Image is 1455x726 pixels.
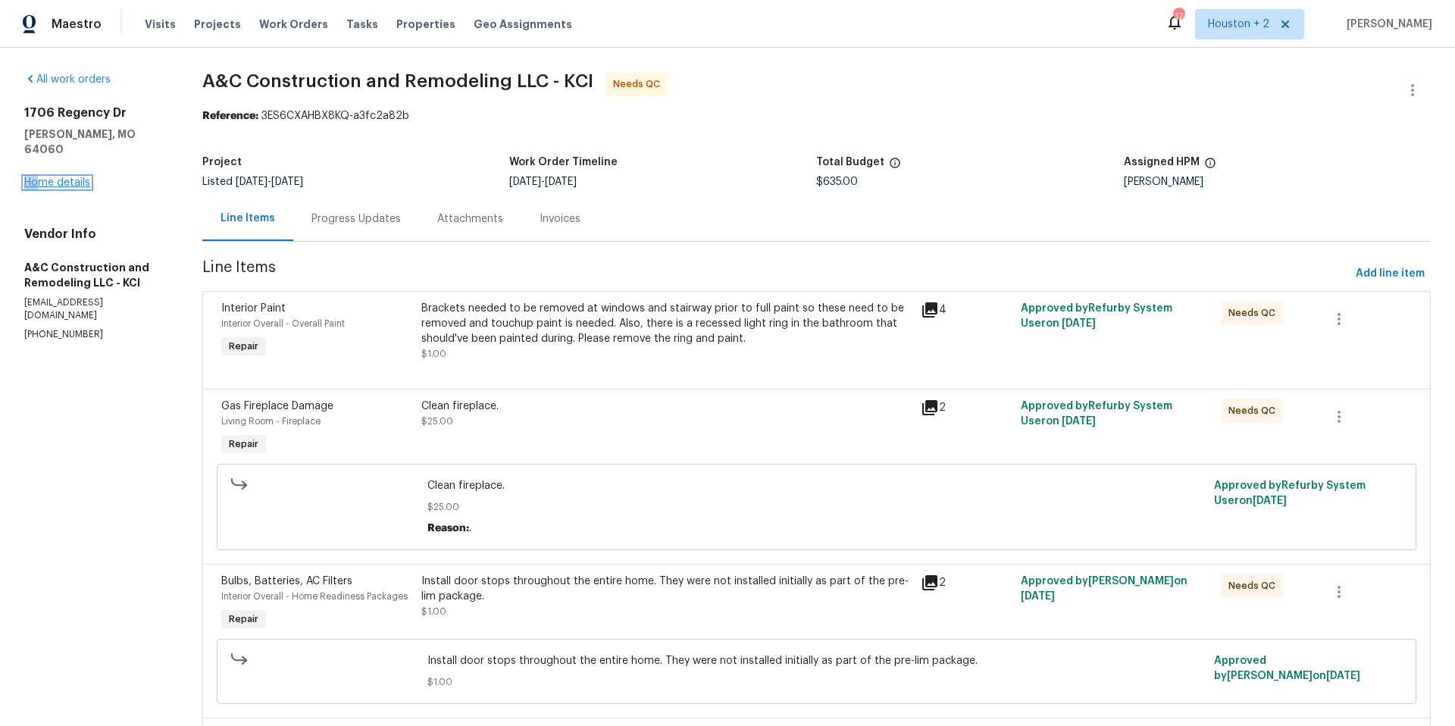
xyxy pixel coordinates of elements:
[1341,17,1432,32] span: [PERSON_NAME]
[1124,157,1200,167] h5: Assigned HPM
[427,674,1205,690] span: $1.00
[221,303,286,314] span: Interior Paint
[221,401,333,412] span: Gas Fireplace Damage
[202,177,303,187] span: Listed
[921,301,1012,319] div: 4
[236,177,268,187] span: [DATE]
[223,339,264,354] span: Repair
[223,612,264,627] span: Repair
[24,105,166,120] h2: 1706 Regency Dr
[437,211,503,227] div: Attachments
[271,177,303,187] span: [DATE]
[202,111,258,121] b: Reference:
[816,177,858,187] span: $635.00
[1021,591,1055,602] span: [DATE]
[221,576,352,587] span: Bulbs, Batteries, AC Filters
[1214,480,1366,506] span: Approved by Refurby System User on
[421,574,912,604] div: Install door stops throughout the entire home. They were not installed initially as part of the p...
[194,17,241,32] span: Projects
[427,653,1205,668] span: Install door stops throughout the entire home. They were not installed initially as part of the p...
[52,17,102,32] span: Maestro
[427,478,1205,493] span: Clean fireplace.
[1253,496,1287,506] span: [DATE]
[221,592,408,601] span: Interior Overall - Home Readiness Packages
[24,260,166,290] h5: A&C Construction and Remodeling LLC - KCI
[921,574,1012,592] div: 2
[816,157,884,167] h5: Total Budget
[145,17,176,32] span: Visits
[1356,264,1425,283] span: Add line item
[1062,318,1096,329] span: [DATE]
[24,328,166,341] p: [PHONE_NUMBER]
[24,177,90,188] a: Home details
[1228,305,1281,321] span: Needs QC
[1214,656,1360,681] span: Approved by [PERSON_NAME] on
[421,399,912,414] div: Clean fireplace.
[1350,260,1431,288] button: Add line item
[421,417,453,426] span: $25.00
[311,211,401,227] div: Progress Updates
[24,296,166,322] p: [EMAIL_ADDRESS][DOMAIN_NAME]
[259,17,328,32] span: Work Orders
[24,227,166,242] h4: Vendor Info
[236,177,303,187] span: -
[1124,177,1431,187] div: [PERSON_NAME]
[221,417,321,426] span: Living Room - Fireplace
[1021,576,1187,602] span: Approved by [PERSON_NAME] on
[613,77,666,92] span: Needs QC
[469,523,471,534] span: .
[509,157,618,167] h5: Work Order Timeline
[221,211,275,226] div: Line Items
[427,499,1205,515] span: $25.00
[1326,671,1360,681] span: [DATE]
[346,19,378,30] span: Tasks
[474,17,572,32] span: Geo Assignments
[545,177,577,187] span: [DATE]
[1021,401,1172,427] span: Approved by Refurby System User on
[1173,9,1184,24] div: 17
[221,319,345,328] span: Interior Overall - Overall Paint
[202,157,242,167] h5: Project
[202,72,593,90] span: A&C Construction and Remodeling LLC - KCI
[921,399,1012,417] div: 2
[1208,17,1269,32] span: Houston + 2
[421,301,912,346] div: Brackets needed to be removed at windows and stairway prior to full paint so these need to be rem...
[24,74,111,85] a: All work orders
[427,523,469,534] span: Reason:
[1204,157,1216,177] span: The hpm assigned to this work order.
[396,17,455,32] span: Properties
[889,157,901,177] span: The total cost of line items that have been proposed by Opendoor. This sum includes line items th...
[202,260,1350,288] span: Line Items
[509,177,541,187] span: [DATE]
[1228,403,1281,418] span: Needs QC
[509,177,577,187] span: -
[202,108,1431,124] div: 3ES6CXAHBX8KQ-a3fc2a82b
[24,127,166,157] h5: [PERSON_NAME], MO 64060
[223,437,264,452] span: Repair
[421,349,446,358] span: $1.00
[421,607,446,616] span: $1.00
[1062,416,1096,427] span: [DATE]
[1228,578,1281,593] span: Needs QC
[1021,303,1172,329] span: Approved by Refurby System User on
[540,211,580,227] div: Invoices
